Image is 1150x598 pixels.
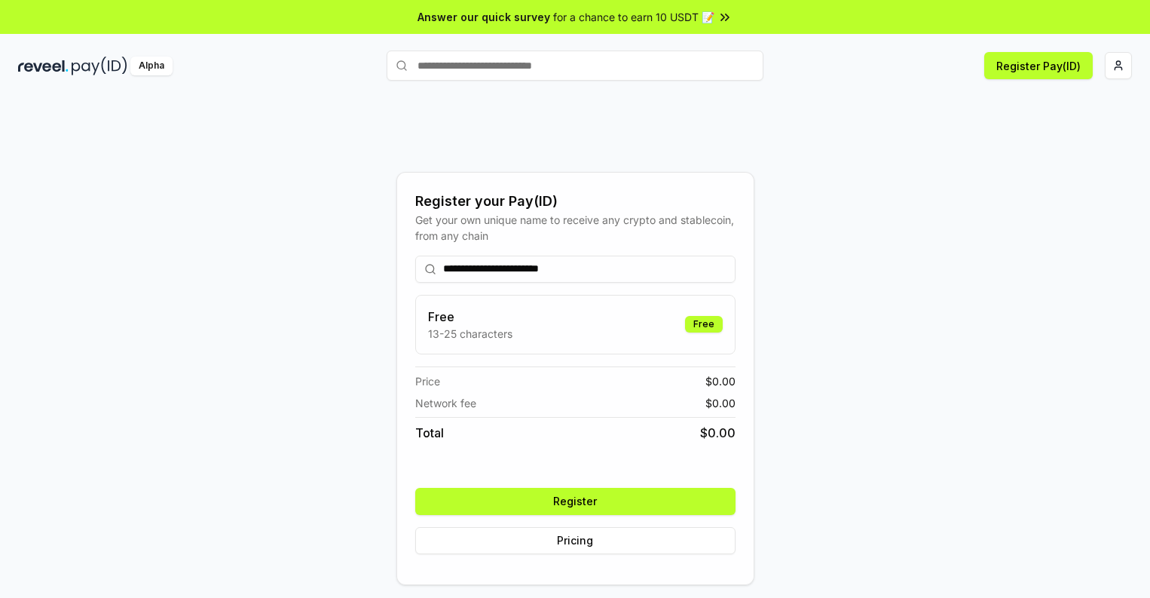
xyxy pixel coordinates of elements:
[705,395,736,411] span: $ 0.00
[984,52,1093,79] button: Register Pay(ID)
[428,308,512,326] h3: Free
[415,527,736,554] button: Pricing
[18,57,69,75] img: reveel_dark
[415,191,736,212] div: Register your Pay(ID)
[415,488,736,515] button: Register
[415,373,440,389] span: Price
[553,9,714,25] span: for a chance to earn 10 USDT 📝
[72,57,127,75] img: pay_id
[705,373,736,389] span: $ 0.00
[428,326,512,342] p: 13-25 characters
[415,212,736,244] div: Get your own unique name to receive any crypto and stablecoin, from any chain
[415,424,444,442] span: Total
[700,424,736,442] span: $ 0.00
[417,9,550,25] span: Answer our quick survey
[685,316,723,333] div: Free
[130,57,173,75] div: Alpha
[415,395,476,411] span: Network fee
